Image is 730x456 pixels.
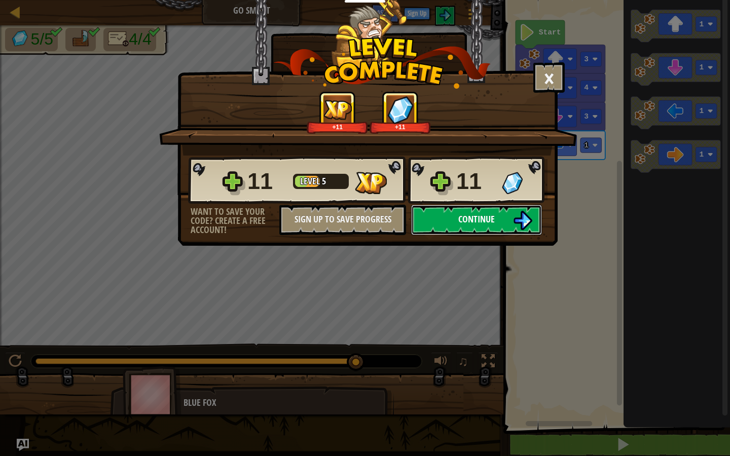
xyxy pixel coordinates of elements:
div: +11 [309,123,366,131]
div: +11 [372,123,429,131]
img: Gems Gained [387,96,414,124]
img: Continue [513,211,532,230]
img: Gems Gained [502,172,523,194]
img: XP Gained [323,100,352,120]
img: XP Gained [355,172,387,194]
span: Continue [458,213,495,225]
button: Continue [411,205,542,235]
button: Sign Up to Save Progress [279,205,406,235]
img: level_complete.png [273,37,491,89]
button: × [533,62,565,93]
span: Level [300,175,322,187]
div: Want to save your code? Create a free account! [191,207,279,235]
span: 5 [322,175,326,187]
div: 11 [456,165,496,198]
div: 11 [247,165,287,198]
